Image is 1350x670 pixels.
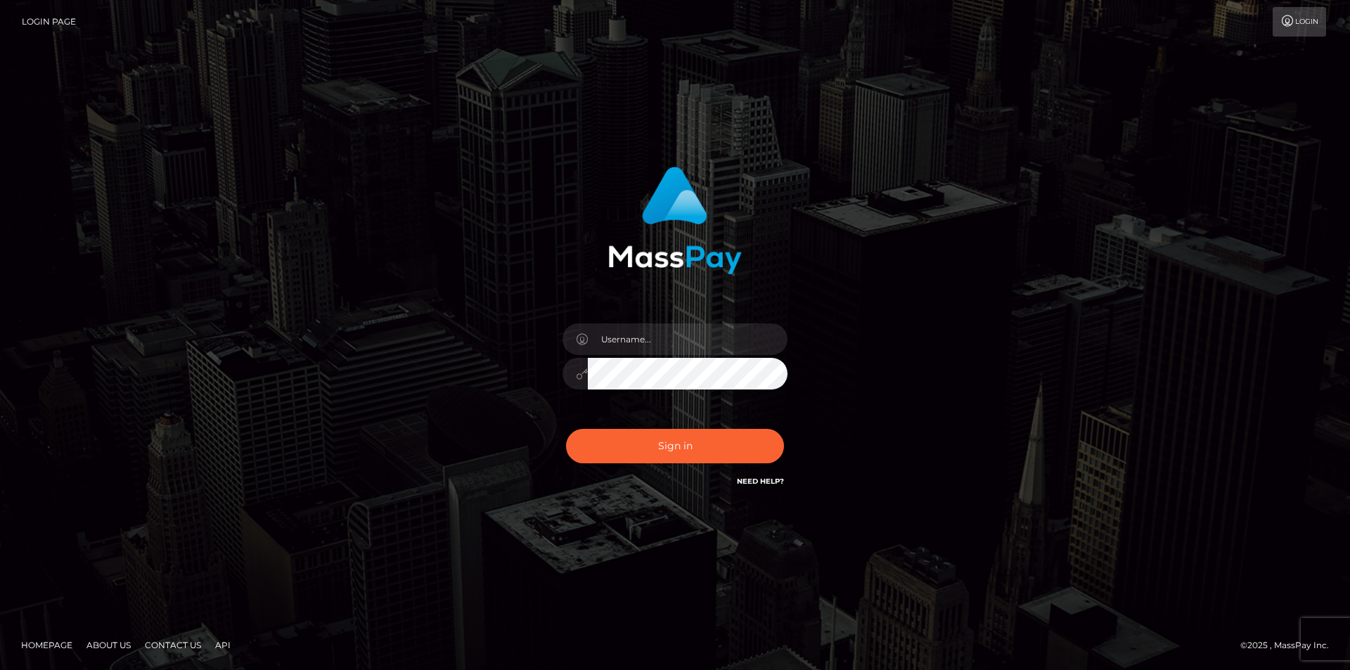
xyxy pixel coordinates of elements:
[22,7,76,37] a: Login Page
[81,634,136,656] a: About Us
[608,167,742,274] img: MassPay Login
[566,429,784,463] button: Sign in
[210,634,236,656] a: API
[1240,638,1339,653] div: © 2025 , MassPay Inc.
[737,477,784,486] a: Need Help?
[1273,7,1326,37] a: Login
[139,634,207,656] a: Contact Us
[15,634,78,656] a: Homepage
[588,323,787,355] input: Username...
